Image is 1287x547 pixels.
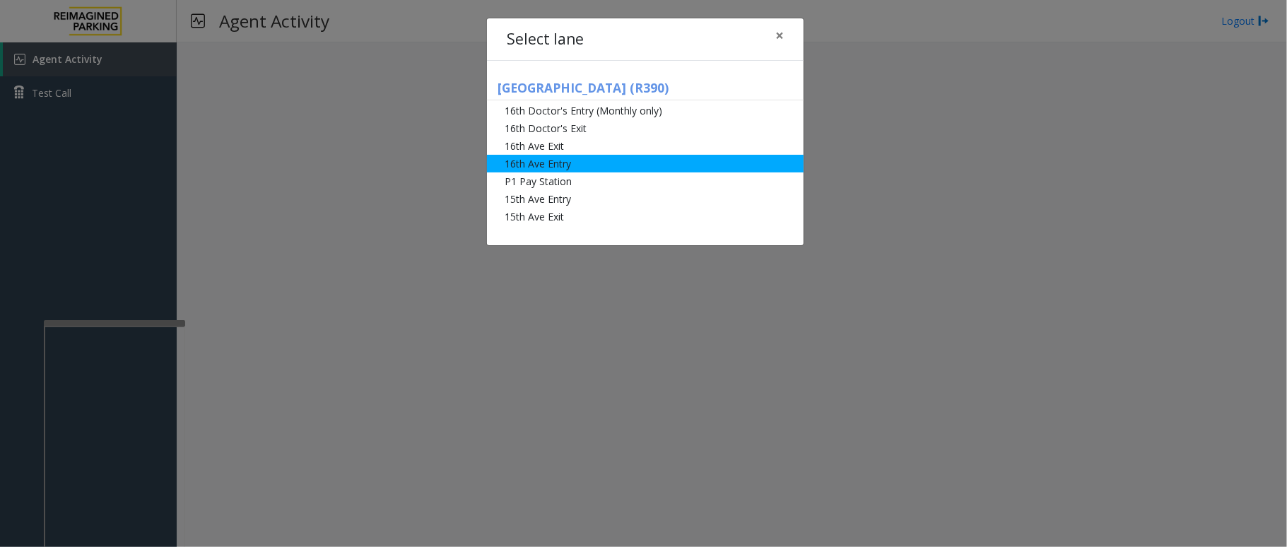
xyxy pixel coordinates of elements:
[775,25,784,45] span: ×
[487,190,804,208] li: 15th Ave Entry
[487,137,804,155] li: 16th Ave Exit
[487,208,804,225] li: 15th Ave Exit
[765,18,794,53] button: Close
[487,155,804,172] li: 16th Ave Entry
[487,172,804,190] li: P1 Pay Station
[487,102,804,119] li: 16th Doctor's Entry (Monthly only)
[507,28,584,51] h4: Select lane
[487,119,804,137] li: 16th Doctor's Exit
[487,81,804,100] h5: [GEOGRAPHIC_DATA] (R390)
